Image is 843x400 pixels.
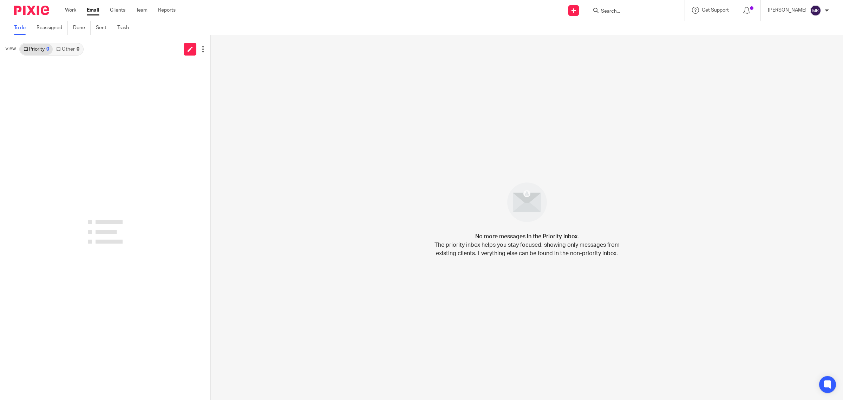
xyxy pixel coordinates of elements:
p: [PERSON_NAME] [768,7,806,14]
a: Done [73,21,91,35]
a: Work [65,7,76,14]
p: The priority inbox helps you stay focused, showing only messages from existing clients. Everythin... [434,241,620,258]
input: Search [600,8,664,15]
h4: No more messages in the Priority inbox. [475,232,579,241]
img: image [503,178,551,227]
div: 0 [77,47,79,52]
a: Clients [110,7,125,14]
span: Get Support [702,8,729,13]
a: To do [14,21,31,35]
a: Email [87,7,99,14]
a: Sent [96,21,112,35]
a: Reports [158,7,176,14]
a: Team [136,7,148,14]
img: svg%3E [810,5,821,16]
img: Pixie [14,6,49,15]
a: Priority0 [20,44,53,55]
div: 0 [46,47,49,52]
a: Reassigned [37,21,68,35]
span: View [5,45,16,53]
a: Other0 [53,44,83,55]
a: Trash [117,21,134,35]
